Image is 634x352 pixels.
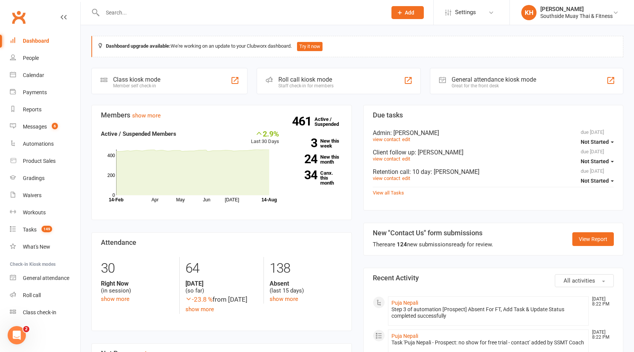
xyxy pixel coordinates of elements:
[540,13,613,19] div: Southside Muay Thai & Fitness
[23,292,41,298] div: Roll call
[415,149,463,156] span: : [PERSON_NAME]
[588,330,613,340] time: [DATE] 8:22 PM
[185,257,258,280] div: 64
[588,297,613,307] time: [DATE] 8:22 PM
[291,154,342,164] a: 24New this month
[23,158,56,164] div: Product Sales
[23,192,42,198] div: Waivers
[23,72,44,78] div: Calendar
[391,6,424,19] button: Add
[101,130,176,137] strong: Active / Suspended Members
[431,168,479,175] span: : [PERSON_NAME]
[581,174,614,188] button: Not Started
[101,296,129,302] a: show more
[52,123,58,129] span: 6
[315,111,348,132] a: 461Active / Suspended
[278,76,334,83] div: Roll call kiosk mode
[185,294,258,305] div: from [DATE]
[452,83,536,88] div: Great for the front desk
[10,135,80,153] a: Automations
[113,76,160,83] div: Class kiosk mode
[373,240,493,249] div: There are new submissions ready for review.
[10,50,80,67] a: People
[455,4,476,21] span: Settings
[540,6,613,13] div: [PERSON_NAME]
[10,101,80,118] a: Reports
[132,112,161,119] a: show more
[185,296,212,303] span: -23.8 %
[373,137,400,142] a: view contact
[581,139,609,145] span: Not Started
[100,7,382,18] input: Search...
[23,309,56,315] div: Class check-in
[10,67,80,84] a: Calendar
[270,280,342,287] strong: Absent
[101,280,174,287] strong: Right Now
[23,275,69,281] div: General attendance
[251,129,279,138] div: 2.9%
[391,306,586,319] div: Step 3 of automation [Prospect] Absent For FT, Add Task & Update Status completed successfully
[402,156,410,162] a: edit
[23,244,50,250] div: What's New
[23,326,29,332] span: 2
[391,333,418,339] a: Puja Nepali
[91,36,623,57] div: We're working on an update to your Clubworx dashboard.
[10,238,80,256] a: What's New
[10,204,80,221] a: Workouts
[373,229,493,237] h3: New "Contact Us" form submissions
[291,170,342,185] a: 34Canx. this month
[581,178,609,184] span: Not Started
[101,280,174,294] div: (in session)
[23,124,47,130] div: Messages
[402,137,410,142] a: edit
[10,287,80,304] a: Roll call
[23,89,47,95] div: Payments
[185,280,258,287] strong: [DATE]
[292,116,315,127] strong: 461
[564,277,595,284] span: All activities
[101,111,342,119] h3: Members
[10,84,80,101] a: Payments
[23,106,42,113] div: Reports
[113,83,160,88] div: Member self check-in
[373,149,614,156] div: Client follow up
[390,129,439,137] span: : [PERSON_NAME]
[10,32,80,50] a: Dashboard
[23,175,45,181] div: Gradings
[270,296,298,302] a: show more
[10,187,80,204] a: Waivers
[581,135,614,149] button: Not Started
[373,274,614,282] h3: Recent Activity
[373,168,614,175] div: Retention call: 10 day
[10,270,80,287] a: General attendance kiosk mode
[270,257,342,280] div: 138
[278,83,334,88] div: Staff check-in for members
[270,280,342,294] div: (last 15 days)
[373,156,400,162] a: view contact
[572,232,614,246] a: View Report
[581,154,614,168] button: Not Started
[23,227,37,233] div: Tasks
[373,129,614,137] div: Admin
[10,221,80,238] a: Tasks 149
[9,8,28,27] a: Clubworx
[555,274,614,287] button: All activities
[373,175,400,181] a: view contact
[23,209,46,215] div: Workouts
[8,326,26,344] iframe: Intercom live chat
[23,38,49,44] div: Dashboard
[391,300,418,306] a: Puja Nepali
[10,304,80,321] a: Class kiosk mode
[402,175,410,181] a: edit
[397,241,407,248] strong: 124
[405,10,414,16] span: Add
[291,153,317,165] strong: 24
[10,153,80,170] a: Product Sales
[297,42,323,51] button: Try it now
[106,43,171,49] strong: Dashboard upgrade available:
[251,129,279,146] div: Last 30 Days
[10,170,80,187] a: Gradings
[23,55,39,61] div: People
[291,169,317,181] strong: 34
[521,5,537,20] div: KH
